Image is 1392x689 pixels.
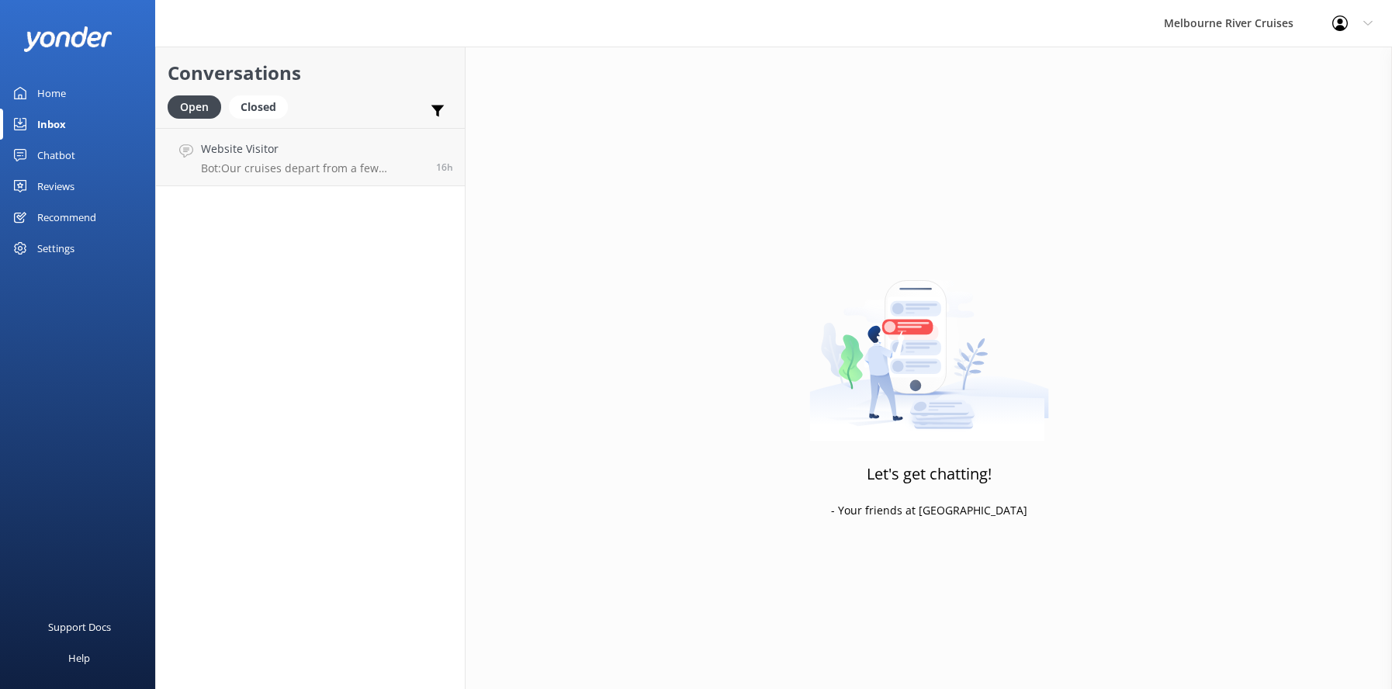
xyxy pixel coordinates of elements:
div: Settings [37,233,74,264]
span: Aug 27 2025 04:36pm (UTC +10:00) Australia/Sydney [436,161,453,174]
h2: Conversations [168,58,453,88]
div: Recommend [37,202,96,233]
div: Chatbot [37,140,75,171]
div: Inbox [37,109,66,140]
a: Website VisitorBot:Our cruises depart from a few different locations along [GEOGRAPHIC_DATA] and ... [156,128,465,186]
div: Closed [229,95,288,119]
a: Closed [229,98,296,115]
p: - Your friends at [GEOGRAPHIC_DATA] [831,502,1027,519]
div: Support Docs [48,611,111,642]
h4: Website Visitor [201,140,424,158]
img: yonder-white-logo.png [23,26,113,52]
p: Bot: Our cruises depart from a few different locations along [GEOGRAPHIC_DATA] and Federation [GE... [201,161,424,175]
div: Reviews [37,171,74,202]
div: Home [37,78,66,109]
h3: Let's get chatting! [867,462,992,486]
div: Help [68,642,90,673]
div: Open [168,95,221,119]
a: Open [168,98,229,115]
img: artwork of a man stealing a conversation from at giant smartphone [809,248,1049,441]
